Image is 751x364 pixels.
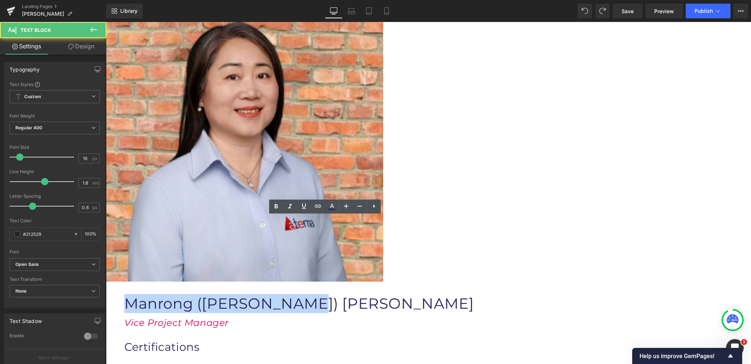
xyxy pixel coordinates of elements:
a: Desktop [325,4,342,18]
button: More [733,4,748,18]
div: Letter Spacing [10,194,100,199]
div: % [82,228,99,241]
h1: Manrong ([PERSON_NAME]) [PERSON_NAME] [18,272,422,291]
a: New Library [106,4,143,18]
input: Color [23,230,70,238]
span: Text Block [21,27,51,33]
span: Library [120,8,138,14]
button: Show survey - Help us improve GemPages! [640,352,735,360]
div: Text Color [10,218,100,223]
span: [PERSON_NAME] [22,11,64,17]
div: Text Transform [10,277,100,282]
div: Font Size [10,145,100,150]
div: Enable [10,333,77,341]
i: Open Sans [15,261,39,268]
span: Publish [695,8,713,14]
span: Preview [654,7,674,15]
b: None [15,288,27,294]
span: Save [622,7,634,15]
span: Help us improve GemPages! [640,353,726,360]
span: em [92,181,99,185]
div: Text Styles [10,81,100,87]
a: Landing Pages [22,4,106,10]
li: Certified Welding Inspector (AWS), #25082701 [41,342,422,352]
a: Mobile [378,4,395,18]
h1: Certifications [18,318,422,332]
span: px [92,156,99,161]
button: Publish [686,4,730,18]
div: Line Height [10,169,100,174]
a: Design [55,38,108,55]
a: Laptop [342,4,360,18]
span: px [92,205,99,210]
b: Custom [24,94,41,100]
span: 1 [741,339,747,345]
div: Font Weight [10,114,100,119]
i: Vice Project Manager [18,295,123,306]
button: Undo [578,4,592,18]
a: Preview [645,4,683,18]
div: Font [10,249,100,255]
b: Regular 400 [15,125,43,130]
a: Tablet [360,4,378,18]
div: Text Shadow [10,314,42,324]
div: Typography [10,62,40,73]
iframe: Intercom live chat [726,339,744,357]
button: Redo [595,4,610,18]
p: More settings [39,354,68,361]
